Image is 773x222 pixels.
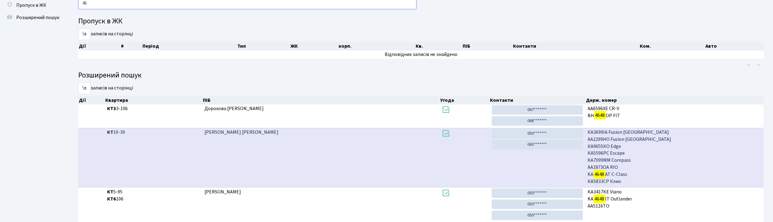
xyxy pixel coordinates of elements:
[120,42,142,50] th: #
[3,11,64,24] a: Розширений пошук
[107,188,200,203] span: 5-95 106
[107,129,200,136] span: 10-39
[107,196,116,202] b: КТ6
[78,50,764,59] td: Відповідних записів не знайдено
[588,105,761,119] span: AA6596XE CR-V BH OP FIT
[16,2,46,9] span: Пропуск в ЖК
[338,42,415,50] th: корп.
[705,42,770,50] th: Авто
[16,14,59,21] span: Розширений пошук
[237,42,290,50] th: Тип
[594,111,606,120] mark: 4648
[440,96,489,105] th: Угода
[205,105,264,112] span: Дорохова [PERSON_NAME]
[205,129,279,136] span: [PERSON_NAME] [PERSON_NAME]
[639,42,705,50] th: Ком.
[585,96,764,105] th: Держ. номер
[205,188,241,195] span: [PERSON_NAME]
[78,82,91,94] select: записів на сторінці
[142,42,237,50] th: Період
[202,96,440,105] th: ПІБ
[588,188,761,210] span: КА3417КЕ Viano KA IT Outlander AA5116TO
[489,96,585,105] th: Контакти
[78,71,764,80] h4: Розширений пошук
[105,96,202,105] th: Квартира
[78,82,133,94] label: записів на сторінці
[78,96,105,105] th: Дії
[462,42,512,50] th: ПІБ
[78,17,764,26] h4: Пропуск в ЖК
[107,105,116,112] b: КТ3
[107,129,113,136] b: КТ
[78,28,133,40] label: записів на сторінці
[594,195,605,203] mark: 4648
[588,129,761,185] span: КА3699ІА Fusion [GEOGRAPHIC_DATA] АА2299НО Fusion [GEOGRAPHIC_DATA] КА9655КО Edge КА5596РС Escape...
[107,105,200,112] span: 3-106
[594,170,605,179] mark: 4648
[107,188,113,195] b: КТ
[78,42,120,50] th: Дії
[415,42,462,50] th: Кв.
[78,28,91,40] select: записів на сторінці
[512,42,639,50] th: Контакти
[290,42,338,50] th: ЖК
